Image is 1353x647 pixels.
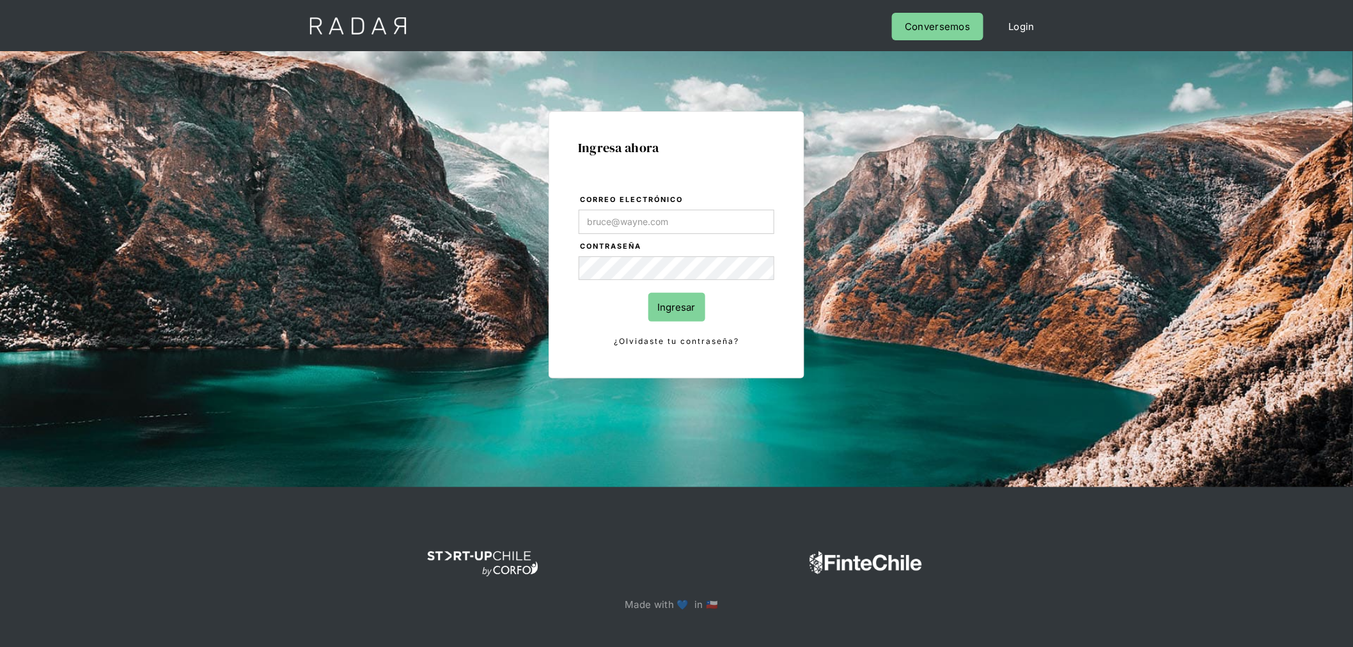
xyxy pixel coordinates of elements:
[579,334,774,348] a: ¿Olvidaste tu contraseña?
[580,240,774,253] label: Contraseña
[580,194,774,207] label: Correo electrónico
[648,293,705,322] input: Ingresar
[578,141,775,155] h1: Ingresa ahora
[579,210,774,234] input: bruce@wayne.com
[625,596,728,613] p: Made with 💙 in 🇨🇱
[892,13,983,40] a: Conversemos
[996,13,1048,40] a: Login
[578,193,775,349] form: Login Form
